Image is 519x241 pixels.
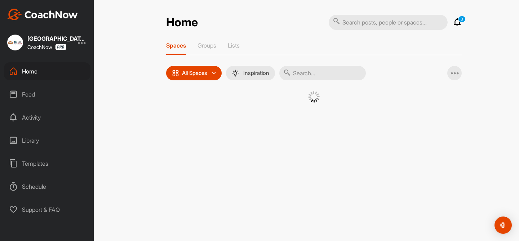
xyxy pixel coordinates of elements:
p: Spaces [166,42,186,49]
div: Schedule [4,178,90,196]
div: Library [4,131,90,149]
div: Activity [4,108,90,126]
div: Home [4,62,90,80]
h2: Home [166,15,198,30]
img: G6gVgL6ErOh57ABN0eRmCEwV0I4iEi4d8EwaPGI0tHgoAbU4EAHFLEQAh+QQFCgALACwIAA4AGAASAAAEbHDJSesaOCdk+8xg... [308,91,320,103]
div: [GEOGRAPHIC_DATA] [27,36,85,41]
div: Templates [4,155,90,173]
div: Support & FAQ [4,201,90,219]
img: menuIcon [232,70,239,77]
div: Open Intercom Messenger [494,217,512,234]
p: Lists [228,42,240,49]
input: Search... [279,66,366,80]
p: 3 [458,16,466,22]
div: Feed [4,85,90,103]
div: CoachNow [27,44,66,50]
img: icon [172,70,179,77]
p: All Spaces [182,70,207,76]
p: Inspiration [243,70,269,76]
input: Search posts, people or spaces... [329,15,448,30]
img: CoachNow [7,9,78,20]
img: square_f7a1bf985e30e440094564aedccc2fd3.jpg [7,35,23,50]
img: CoachNow Pro [55,44,66,50]
p: Groups [198,42,216,49]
